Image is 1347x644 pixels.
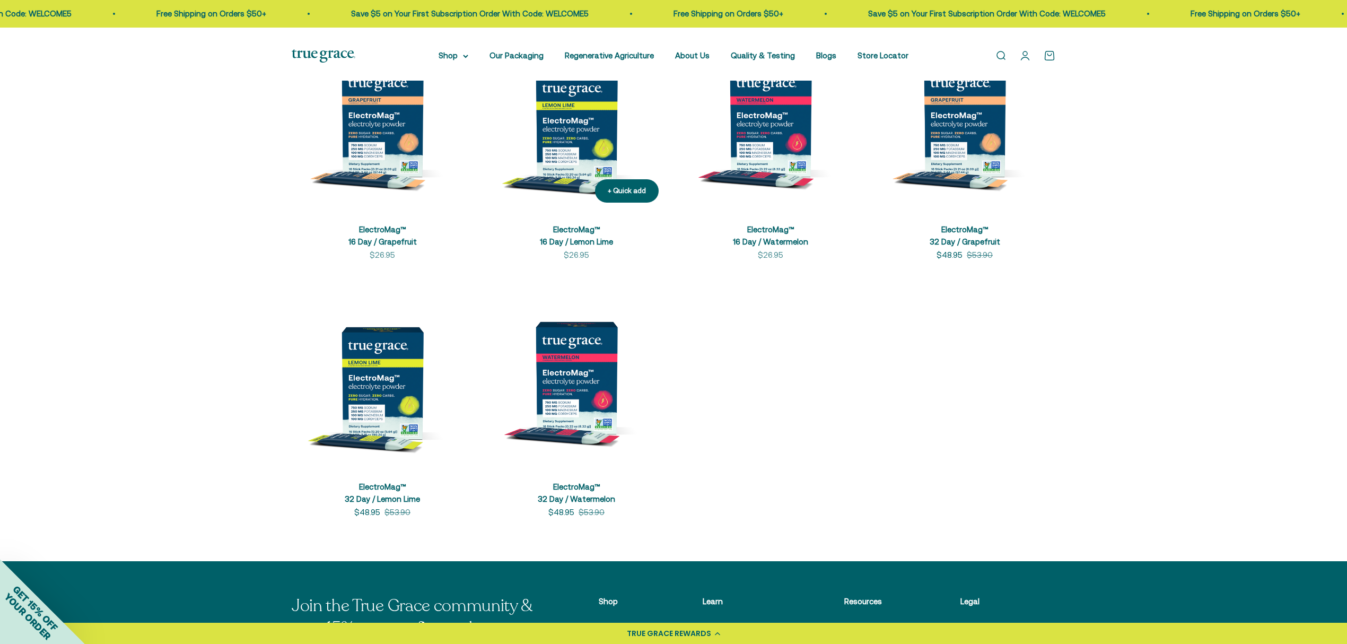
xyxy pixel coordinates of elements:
div: + Quick add [608,186,646,197]
a: Quality & Testing [731,51,795,60]
a: Store Locator [858,51,908,60]
compare-at-price: $53.90 [967,249,993,262]
div: TRUE GRACE REWARDS [627,628,711,639]
summary: Shop [439,49,468,62]
compare-at-price: $53.90 [384,506,410,519]
p: Save $5 on Your First Subscription Order With Code: WELCOME5 [351,7,589,20]
p: Join the True Grace community & save 15% on your first order. [292,595,546,639]
a: Contact Us [844,621,888,633]
p: Learn [703,595,792,608]
a: ElectroMag™16 Day / Watermelon [733,225,808,246]
sale-price: $26.95 [758,249,783,262]
compare-at-price: $53.90 [579,506,605,519]
img: ElectroMag™ [292,30,473,211]
a: Free Shipping on Orders $50+ [673,9,783,18]
a: Regenerative Agriculture [565,51,654,60]
sale-price: $48.95 [548,506,574,519]
a: Our Packaging [703,621,757,633]
sale-price: $26.95 [564,249,589,262]
sale-price: $48.95 [937,249,963,262]
img: ElectroMag™ [292,287,473,468]
p: Legal [960,595,1034,608]
a: ElectroMag™32 Day / Lemon Lime [345,482,420,503]
span: YOUR ORDER [2,591,53,642]
a: ElectroMag™32 Day / Grapefruit [930,225,1000,246]
a: Blogs [816,51,836,60]
p: Resources [844,595,907,608]
img: ElectroMag™ [680,30,861,211]
a: ElectroMag™32 Day / Watermelon [538,482,615,503]
a: Multivitamins [599,621,648,633]
p: Shop [599,595,650,608]
a: Our Packaging [489,51,544,60]
a: ElectroMag™16 Day / Grapefruit [348,225,417,246]
a: Free Shipping on Orders $50+ [156,9,266,18]
img: ElectroMag™ [874,30,1055,211]
a: ElectroMag™16 Day / Lemon Lime [540,225,613,246]
span: GET 15% OFF [11,584,60,633]
sale-price: $48.95 [354,506,380,519]
a: About Us [675,51,710,60]
a: Privacy Policies [960,621,1015,633]
a: Free Shipping on Orders $50+ [1191,9,1300,18]
img: ElectroMag™ [486,30,667,211]
p: Save $5 on Your First Subscription Order With Code: WELCOME5 [868,7,1106,20]
sale-price: $26.95 [370,249,395,262]
img: ElectroMag™ [486,287,667,468]
button: + Quick add [595,179,659,203]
